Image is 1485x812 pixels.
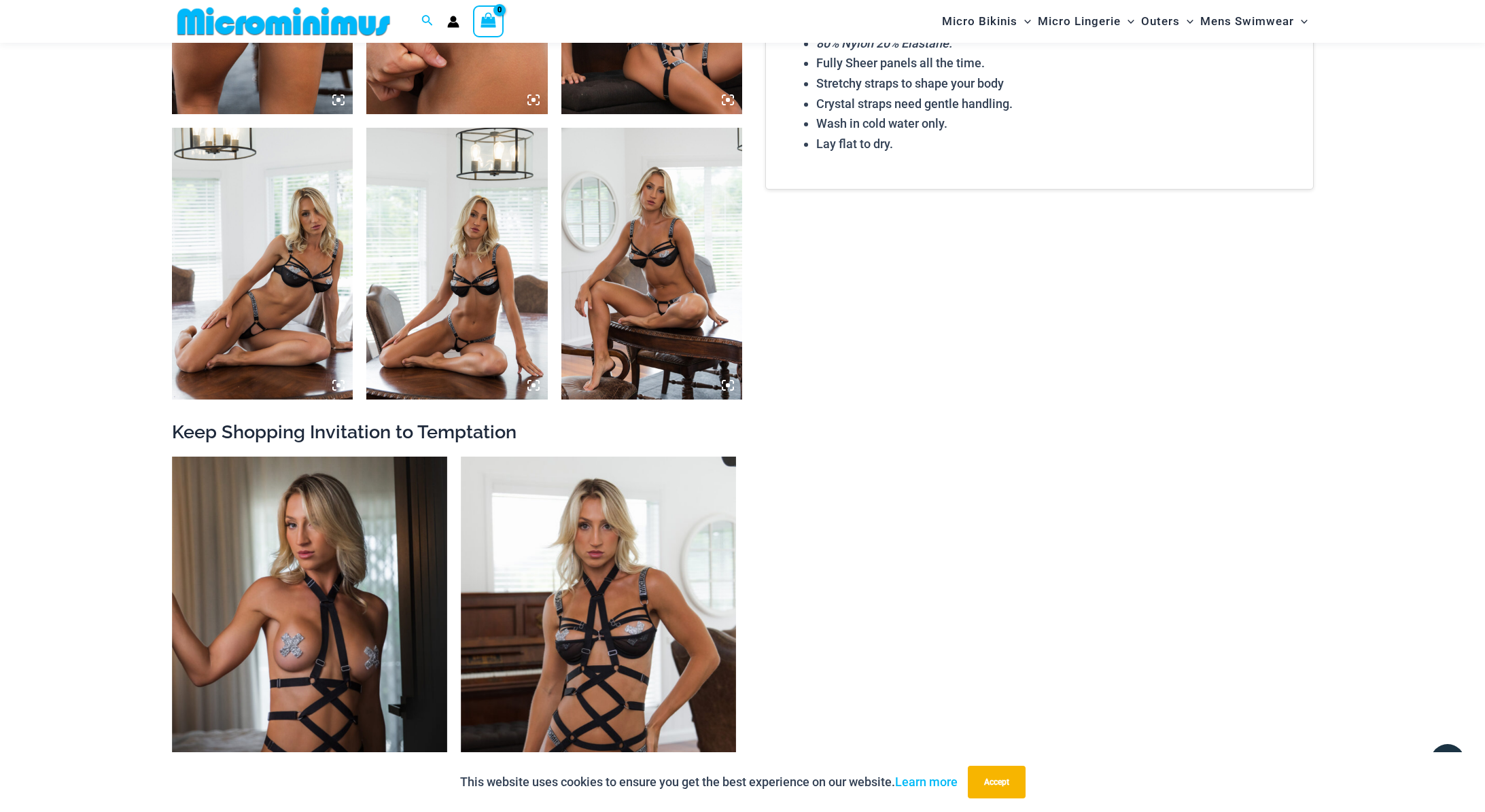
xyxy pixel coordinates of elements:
button: Accept [968,766,1026,798]
span: Menu Toggle [1180,4,1193,39]
p: This website uses cookies to ensure you get the best experience on our website. [460,772,958,792]
span: Menu Toggle [1121,4,1134,39]
a: View Shopping Cart, empty [473,5,504,37]
em: 80% Nylon 20% Elastane. [816,36,952,50]
li: Fully Sheer panels all the time. [816,53,1299,73]
span: Micro Bikinis [942,4,1017,39]
a: Micro BikinisMenu ToggleMenu Toggle [939,4,1034,39]
img: MM SHOP LOGO FLAT [172,6,396,37]
nav: Site Navigation [937,2,1314,41]
span: Mens Swimwear [1200,4,1294,39]
span: Micro Lingerie [1038,4,1121,39]
h2: Keep Shopping Invitation to Temptation [172,420,1314,444]
a: Search icon link [421,13,434,30]
img: Invitation to Temptation Midnight 1037 Bra 6037 Thong [561,128,743,400]
li: Crystal straps need gentle handling. [816,94,1299,114]
a: Mens SwimwearMenu ToggleMenu Toggle [1197,4,1311,39]
span: Menu Toggle [1017,4,1031,39]
a: Learn more [895,775,958,789]
li: Stretchy straps to shape your body [816,73,1299,94]
li: Lay flat to dry. [816,134,1299,154]
a: Account icon link [447,16,459,28]
a: Micro LingerieMenu ToggleMenu Toggle [1034,4,1138,39]
li: Wash in cold water only. [816,113,1299,134]
span: Menu Toggle [1294,4,1308,39]
img: Invitation to Temptation Midnight 1037 Bra 6037 Thong [366,128,548,400]
img: Invitation to Temptation Midnight 1037 Bra 6037 Thong [172,128,353,400]
a: OutersMenu ToggleMenu Toggle [1138,4,1197,39]
span: Outers [1141,4,1180,39]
